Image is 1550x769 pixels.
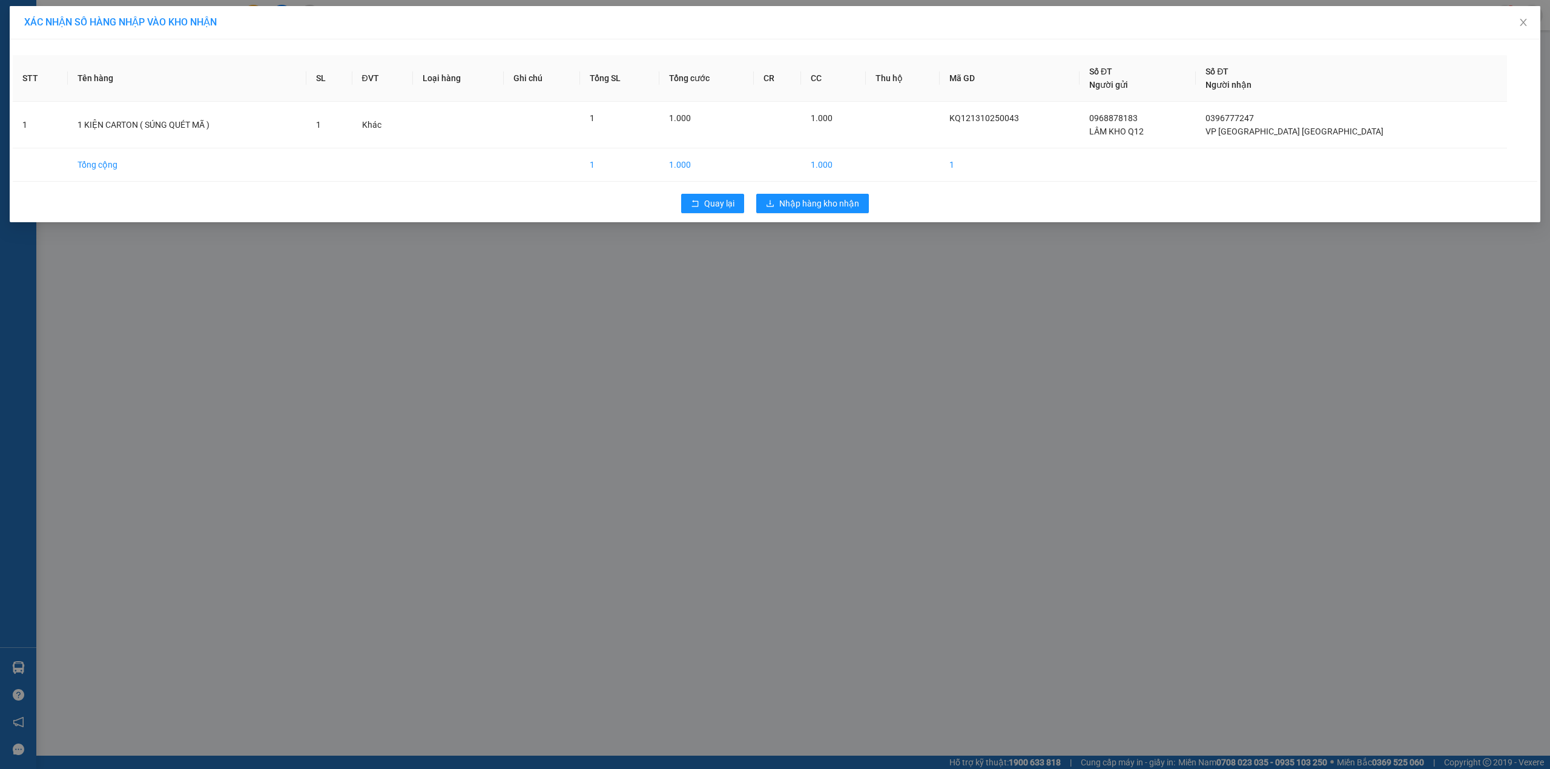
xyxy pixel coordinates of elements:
[866,55,939,102] th: Thu hộ
[659,55,754,102] th: Tổng cước
[413,55,504,102] th: Loại hàng
[940,55,1080,102] th: Mã GD
[316,120,321,130] span: 1
[5,41,92,62] span: [PHONE_NUMBER]
[811,113,833,123] span: 1.000
[940,148,1080,182] td: 1
[1205,80,1252,90] span: Người nhận
[33,41,64,51] strong: CSKH:
[1089,113,1138,123] span: 0968878183
[1205,127,1383,136] span: VP [GEOGRAPHIC_DATA] [GEOGRAPHIC_DATA]
[590,113,595,123] span: 1
[306,55,352,102] th: SL
[1506,6,1540,40] button: Close
[754,55,802,102] th: CR
[669,113,691,123] span: 1.000
[1205,113,1254,123] span: 0396777247
[580,148,659,182] td: 1
[68,148,306,182] td: Tổng cộng
[81,24,249,37] span: Ngày in phiếu: 15:31 ngày
[24,16,217,28] span: XÁC NHẬN SỐ HÀNG NHẬP VÀO KHO NHẬN
[504,55,580,102] th: Ghi chú
[85,5,245,22] strong: PHIẾU DÁN LÊN HÀNG
[1205,67,1228,76] span: Số ĐT
[1089,127,1144,136] span: LÂM KHO Q12
[704,197,734,210] span: Quay lại
[691,199,699,209] span: rollback
[801,148,866,182] td: 1.000
[96,41,242,63] span: CÔNG TY TNHH CHUYỂN PHÁT NHANH BẢO AN
[580,55,659,102] th: Tổng SL
[801,55,866,102] th: CC
[352,55,414,102] th: ĐVT
[352,102,414,148] td: Khác
[1519,18,1528,27] span: close
[756,194,869,213] button: downloadNhập hàng kho nhận
[13,55,68,102] th: STT
[949,113,1019,123] span: KQ121310250043
[68,102,306,148] td: 1 KIỆN CARTON ( SÚNG QUÉT MÃ )
[13,102,68,148] td: 1
[5,73,184,90] span: Mã đơn: PYTH1410250001
[779,197,859,210] span: Nhập hàng kho nhận
[1089,80,1128,90] span: Người gửi
[659,148,754,182] td: 1.000
[1089,67,1112,76] span: Số ĐT
[681,194,744,213] button: rollbackQuay lại
[68,55,306,102] th: Tên hàng
[766,199,774,209] span: download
